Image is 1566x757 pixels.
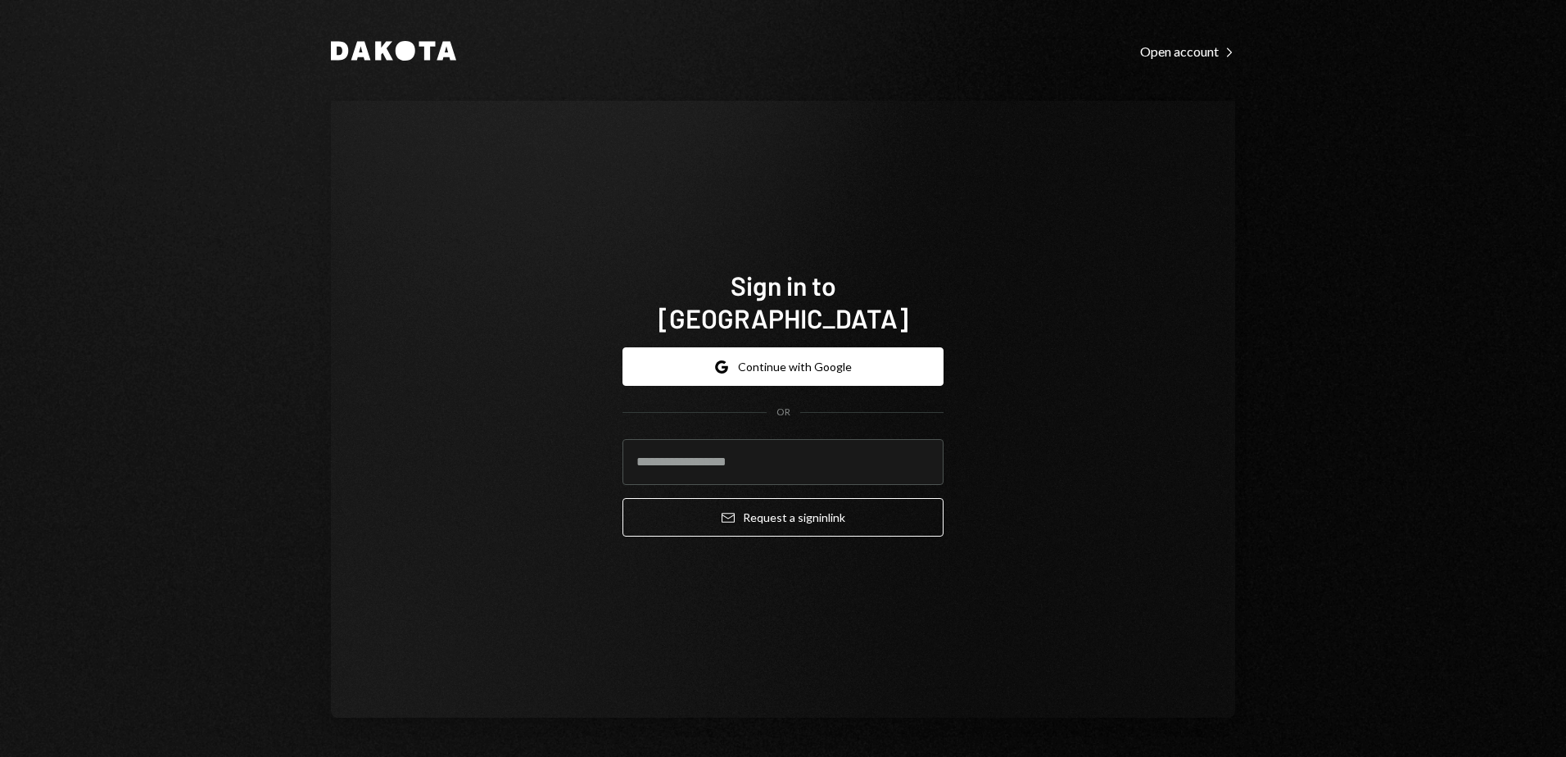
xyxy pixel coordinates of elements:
[1140,43,1235,60] div: Open account
[622,498,944,537] button: Request a signinlink
[1140,42,1235,60] a: Open account
[622,269,944,334] h1: Sign in to [GEOGRAPHIC_DATA]
[776,406,790,419] div: OR
[622,347,944,386] button: Continue with Google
